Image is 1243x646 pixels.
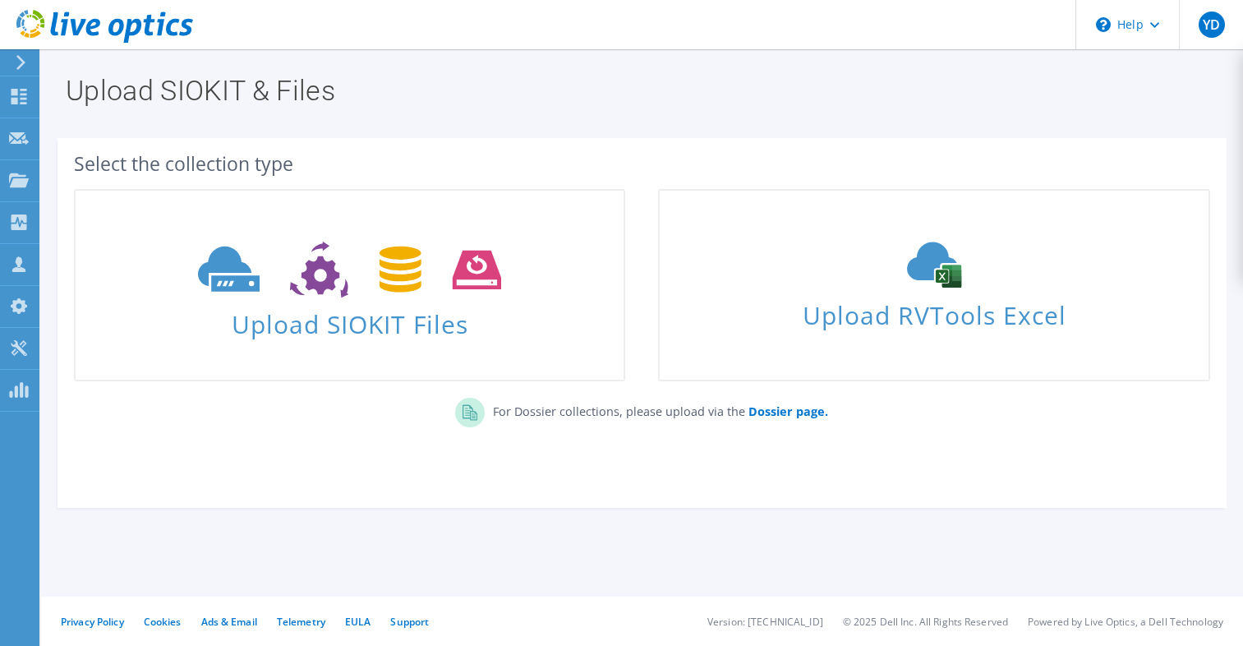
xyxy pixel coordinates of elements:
a: Dossier page. [745,404,828,419]
span: Upload SIOKIT Files [76,302,624,337]
span: YD [1199,12,1225,38]
a: Support [390,615,429,629]
p: For Dossier collections, please upload via the [485,398,828,421]
li: © 2025 Dell Inc. All Rights Reserved [843,615,1008,629]
a: Upload SIOKIT Files [74,189,625,381]
a: Upload RVTools Excel [658,189,1209,381]
a: Cookies [144,615,182,629]
b: Dossier page. [748,404,828,419]
li: Powered by Live Optics, a Dell Technology [1028,615,1223,629]
a: Privacy Policy [61,615,124,629]
svg: \n [1096,17,1111,32]
a: Ads & Email [201,615,257,629]
span: Upload RVTools Excel [660,293,1208,329]
h1: Upload SIOKIT & Files [66,76,1210,104]
li: Version: [TECHNICAL_ID] [707,615,823,629]
div: Select the collection type [74,155,1210,173]
a: EULA [345,615,371,629]
a: Telemetry [277,615,325,629]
